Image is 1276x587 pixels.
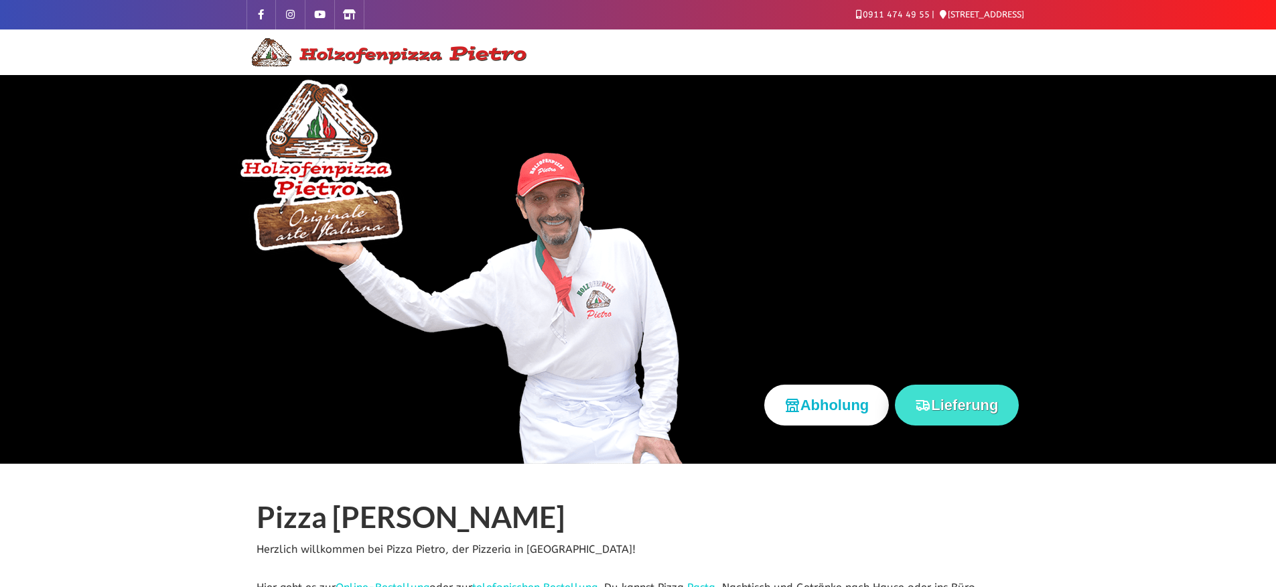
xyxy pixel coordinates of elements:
[246,36,528,68] img: Logo
[856,9,930,19] a: 0911 474 49 55
[940,9,1024,19] a: [STREET_ADDRESS]
[257,501,1020,539] h1: Pizza [PERSON_NAME]
[764,385,890,426] button: Abholung
[895,385,1018,426] button: Lieferung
